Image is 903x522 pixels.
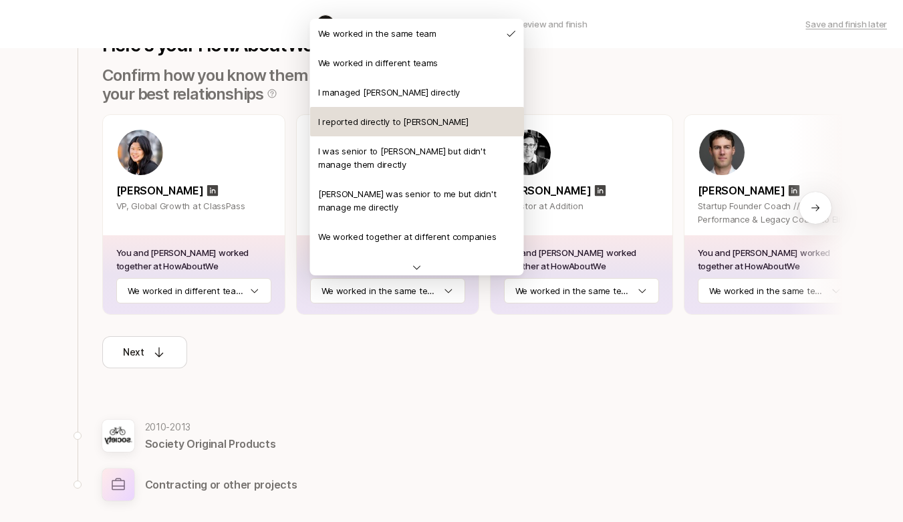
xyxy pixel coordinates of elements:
p: I was senior to [PERSON_NAME] but didn't manage them directly [318,144,513,171]
p: We worked in different teams [318,56,438,70]
p: We worked together at different companies [318,230,496,243]
p: I managed [PERSON_NAME] directly [318,86,461,99]
p: We worked in the same team [318,27,436,40]
p: [PERSON_NAME] was senior to me but didn't manage me directly [318,187,513,214]
p: I reported directly to [PERSON_NAME] [318,115,469,128]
